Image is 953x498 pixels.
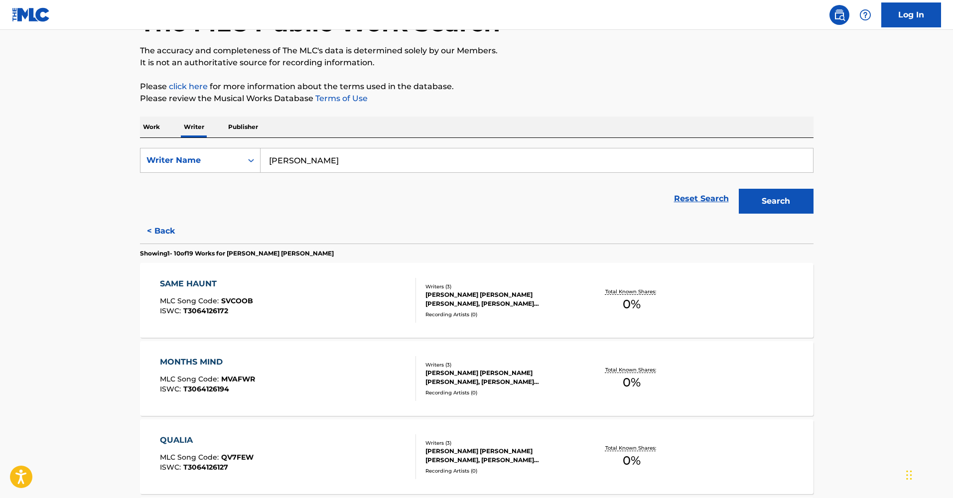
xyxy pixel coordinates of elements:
[140,341,814,416] a: MONTHS MINDMLC Song Code:MVAFWRISWC:T3064126194Writers (3)[PERSON_NAME] [PERSON_NAME] [PERSON_NAM...
[225,117,261,137] p: Publisher
[160,374,221,383] span: MLC Song Code :
[160,453,221,462] span: MLC Song Code :
[881,2,941,27] a: Log In
[140,45,814,57] p: The accuracy and completeness of The MLC's data is determined solely by our Members.
[140,219,200,244] button: < Back
[623,295,641,313] span: 0 %
[425,447,576,465] div: [PERSON_NAME] [PERSON_NAME] [PERSON_NAME], [PERSON_NAME] [PERSON_NAME]
[623,452,641,470] span: 0 %
[833,9,845,21] img: search
[160,463,183,472] span: ISWC :
[160,296,221,305] span: MLC Song Code :
[313,94,368,103] a: Terms of Use
[605,444,659,452] p: Total Known Shares:
[425,369,576,386] div: [PERSON_NAME] [PERSON_NAME] [PERSON_NAME], [PERSON_NAME] [PERSON_NAME]
[859,9,871,21] img: help
[425,389,576,396] div: Recording Artists ( 0 )
[425,361,576,369] div: Writers ( 3 )
[903,450,953,498] iframe: Chat Widget
[160,356,255,368] div: MONTHS MIND
[623,373,641,391] span: 0 %
[183,384,229,393] span: T3064126194
[140,81,814,93] p: Please for more information about the terms used in the database.
[181,117,207,137] p: Writer
[425,290,576,308] div: [PERSON_NAME] [PERSON_NAME] [PERSON_NAME], [PERSON_NAME] [PERSON_NAME]
[140,57,814,69] p: It is not an authoritative source for recording information.
[425,439,576,447] div: Writers ( 3 )
[140,117,163,137] p: Work
[425,283,576,290] div: Writers ( 3 )
[829,5,849,25] a: Public Search
[183,306,228,315] span: T3064126172
[855,5,875,25] div: Help
[146,154,236,166] div: Writer Name
[605,366,659,373] p: Total Known Shares:
[669,188,734,210] a: Reset Search
[169,82,208,91] a: click here
[221,374,255,383] span: MVAFWR
[160,434,254,446] div: QUALIA
[140,249,334,258] p: Showing 1 - 10 of 19 Works for [PERSON_NAME] [PERSON_NAME]
[140,263,814,338] a: SAME HAUNTMLC Song Code:SVCOOBISWC:T3064126172Writers (3)[PERSON_NAME] [PERSON_NAME] [PERSON_NAME...
[425,311,576,318] div: Recording Artists ( 0 )
[221,296,253,305] span: SVCOOB
[183,463,228,472] span: T3064126127
[160,278,253,290] div: SAME HAUNT
[739,189,814,214] button: Search
[605,288,659,295] p: Total Known Shares:
[140,93,814,105] p: Please review the Musical Works Database
[425,467,576,475] div: Recording Artists ( 0 )
[12,7,50,22] img: MLC Logo
[140,148,814,219] form: Search Form
[140,419,814,494] a: QUALIAMLC Song Code:QV7FEWISWC:T3064126127Writers (3)[PERSON_NAME] [PERSON_NAME] [PERSON_NAME], [...
[160,384,183,393] span: ISWC :
[160,306,183,315] span: ISWC :
[906,460,912,490] div: Drag
[221,453,254,462] span: QV7FEW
